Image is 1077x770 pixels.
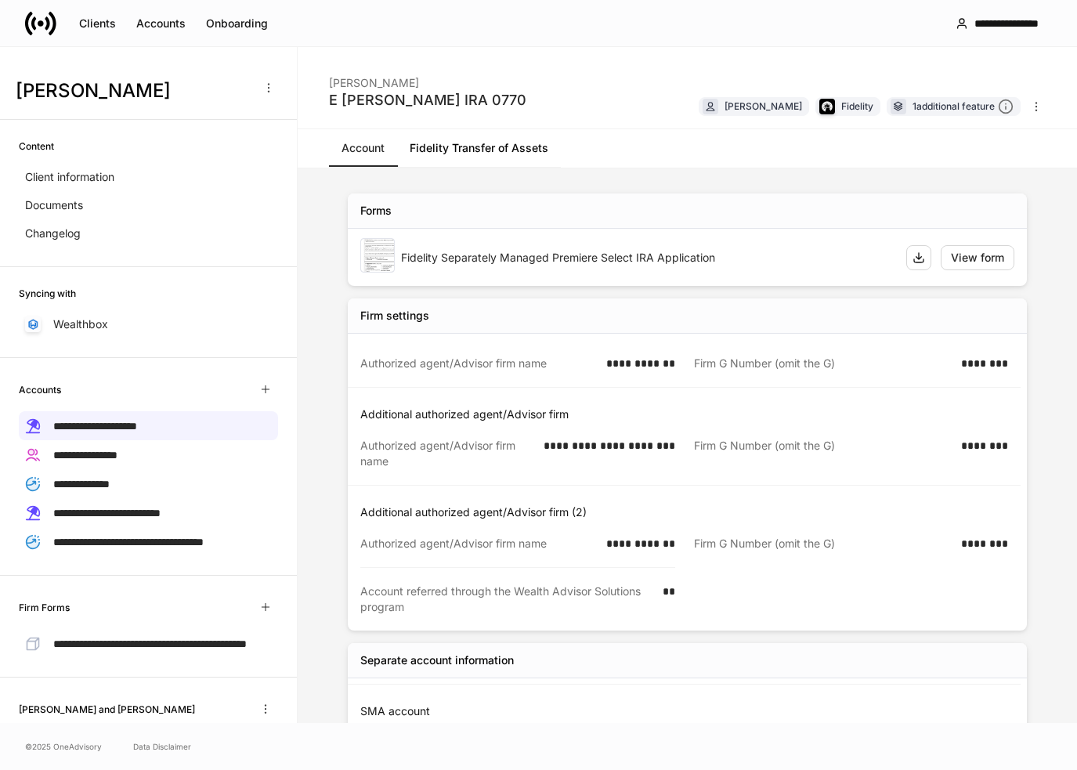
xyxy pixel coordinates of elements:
[694,536,952,552] div: Firm G Number (omit the G)
[79,16,116,31] div: Clients
[19,219,278,248] a: Changelog
[25,169,114,185] p: Client information
[53,316,108,332] p: Wealthbox
[133,740,191,753] a: Data Disclaimer
[841,99,873,114] div: Fidelity
[360,356,597,371] div: Authorized agent/Advisor firm name
[19,139,54,154] h6: Content
[360,703,1021,719] p: SMA account
[329,91,526,110] div: E [PERSON_NAME] IRA 0770
[397,129,561,167] a: Fidelity Transfer of Assets
[25,197,83,213] p: Documents
[360,438,534,469] div: Authorized agent/Advisor firm name
[19,286,76,301] h6: Syncing with
[69,11,126,36] button: Clients
[401,250,894,266] div: Fidelity Separately Managed Premiere Select IRA Application
[360,407,1021,422] p: Additional authorized agent/Advisor firm
[360,536,597,551] div: Authorized agent/Advisor firm name
[25,740,102,753] span: © 2025 OneAdvisory
[360,653,514,668] div: Separate account information
[126,11,196,36] button: Accounts
[19,163,278,191] a: Client information
[951,250,1004,266] div: View form
[329,66,526,91] div: [PERSON_NAME]
[360,203,392,219] div: Forms
[694,356,952,371] div: Firm G Number (omit the G)
[19,191,278,219] a: Documents
[16,78,250,103] h3: [PERSON_NAME]
[725,99,802,114] div: [PERSON_NAME]
[360,308,429,324] div: Firm settings
[913,99,1014,115] div: 1 additional feature
[25,226,81,241] p: Changelog
[19,310,278,338] a: Wealthbox
[196,11,278,36] button: Onboarding
[19,702,195,717] h6: [PERSON_NAME] and [PERSON_NAME]
[206,16,268,31] div: Onboarding
[136,16,186,31] div: Accounts
[329,129,397,167] a: Account
[694,438,952,469] div: Firm G Number (omit the G)
[360,584,653,615] div: Account referred through the Wealth Advisor Solutions program
[941,245,1014,270] button: View form
[360,504,1021,520] p: Additional authorized agent/Advisor firm (2)
[19,382,61,397] h6: Accounts
[19,600,70,615] h6: Firm Forms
